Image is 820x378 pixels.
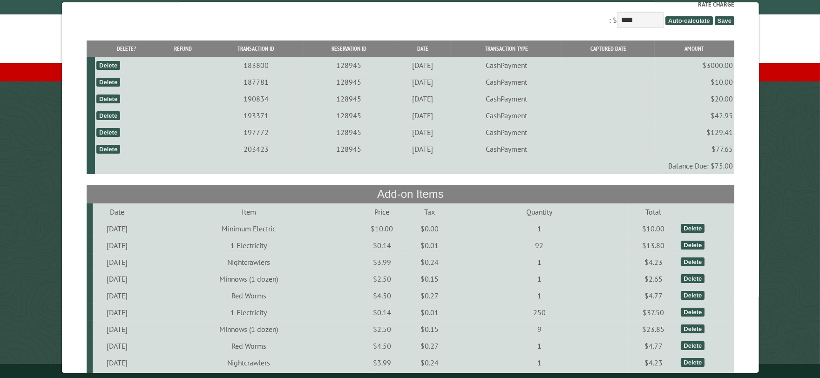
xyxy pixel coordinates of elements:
[141,321,355,337] td: Minnows (1 dozen)
[356,237,408,254] td: $0.14
[356,203,408,220] td: Price
[141,287,355,304] td: Red Worms
[394,124,450,141] td: [DATE]
[303,74,394,90] td: 128945
[356,220,408,237] td: $10.00
[96,145,120,154] div: Delete
[451,124,562,141] td: CashPayment
[451,107,562,124] td: CashPayment
[358,368,463,374] small: © Campground Commander LLC. All rights reserved.
[654,141,734,157] td: $77.65
[141,337,355,354] td: Red Worms
[394,40,450,57] th: Date
[141,270,355,287] td: Minnows (1 dozen)
[627,337,679,354] td: $4.77
[141,220,355,237] td: Minimum Electric
[680,224,704,233] div: Delete
[627,254,679,270] td: $4.23
[356,287,408,304] td: $4.50
[714,16,734,25] span: Save
[680,291,704,300] div: Delete
[208,141,303,157] td: 203423
[627,304,679,321] td: $37.50
[654,40,734,57] th: Amount
[451,237,627,254] td: 92
[141,237,355,254] td: 1 Electricity
[407,203,451,220] td: Tax
[92,237,141,254] td: [DATE]
[627,287,679,304] td: $4.77
[407,337,451,354] td: $0.27
[208,90,303,107] td: 190834
[208,40,303,57] th: Transaction ID
[158,40,208,57] th: Refund
[680,341,704,350] div: Delete
[394,57,450,74] td: [DATE]
[96,61,120,70] div: Delete
[92,287,141,304] td: [DATE]
[451,90,562,107] td: CashPayment
[407,354,451,371] td: $0.24
[92,354,141,371] td: [DATE]
[303,107,394,124] td: 128945
[303,57,394,74] td: 128945
[654,107,734,124] td: $42.95
[394,107,450,124] td: [DATE]
[665,16,712,25] span: Auto-calculate
[680,241,704,250] div: Delete
[356,254,408,270] td: $3.99
[141,304,355,321] td: 1 Electricity
[95,40,158,57] th: Delete?
[303,124,394,141] td: 128945
[407,254,451,270] td: $0.24
[394,90,450,107] td: [DATE]
[627,203,679,220] td: Total
[208,124,303,141] td: 197772
[141,354,355,371] td: Nightcrawlers
[451,304,627,321] td: 250
[303,90,394,107] td: 128945
[451,254,627,270] td: 1
[451,74,562,90] td: CashPayment
[96,111,120,120] div: Delete
[627,270,679,287] td: $2.65
[356,354,408,371] td: $3.99
[451,321,627,337] td: 9
[654,124,734,141] td: $129.41
[451,354,627,371] td: 1
[92,254,141,270] td: [DATE]
[680,324,704,333] div: Delete
[561,40,654,57] th: Captured Date
[451,141,562,157] td: CashPayment
[451,270,627,287] td: 1
[394,141,450,157] td: [DATE]
[407,270,451,287] td: $0.15
[208,107,303,124] td: 193371
[451,287,627,304] td: 1
[96,128,120,137] div: Delete
[92,321,141,337] td: [DATE]
[451,337,627,354] td: 1
[407,237,451,254] td: $0.01
[654,57,734,74] td: $3000.00
[96,78,120,87] div: Delete
[407,287,451,304] td: $0.27
[407,220,451,237] td: $0.00
[141,203,355,220] td: Item
[141,254,355,270] td: Nightcrawlers
[92,270,141,287] td: [DATE]
[303,40,394,57] th: Reservation ID
[680,358,704,367] div: Delete
[303,141,394,157] td: 128945
[356,321,408,337] td: $2.50
[407,304,451,321] td: $0.01
[680,308,704,317] div: Delete
[654,74,734,90] td: $10.00
[86,185,734,203] th: Add-on Items
[451,40,562,57] th: Transaction Type
[92,337,141,354] td: [DATE]
[356,270,408,287] td: $2.50
[96,94,120,103] div: Delete
[451,220,627,237] td: 1
[92,304,141,321] td: [DATE]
